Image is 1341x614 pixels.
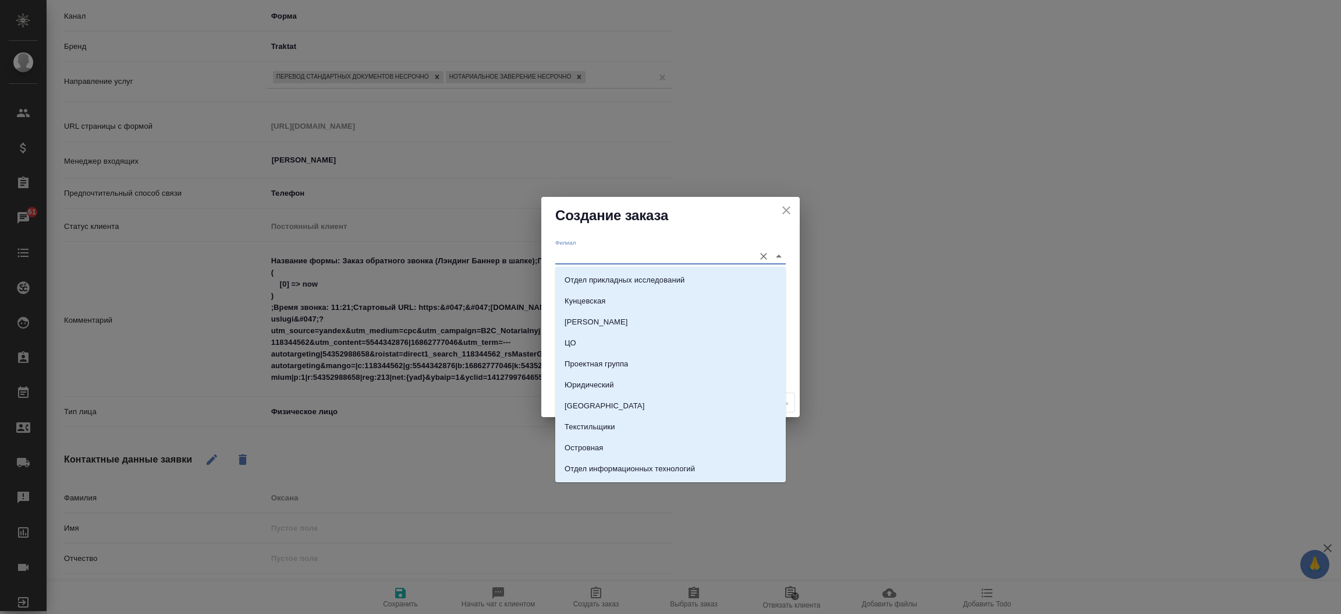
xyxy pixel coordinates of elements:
p: Текстильщики [565,421,615,433]
p: ЦО [565,337,576,349]
button: Close [771,248,787,264]
button: close [778,202,795,219]
label: Филиал [555,239,576,245]
p: Отдел прикладных исследований [565,274,684,286]
p: Отдел информационных технологий [565,463,695,475]
p: [GEOGRAPHIC_DATA] [565,400,644,412]
p: Островная [565,442,603,454]
p: Юридический [565,379,614,391]
p: [PERSON_NAME] [565,316,628,328]
p: Проектная группа [565,358,628,370]
button: Очистить [755,248,772,264]
h2: Создание заказа [555,206,786,225]
p: Кунцевская [565,295,606,307]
